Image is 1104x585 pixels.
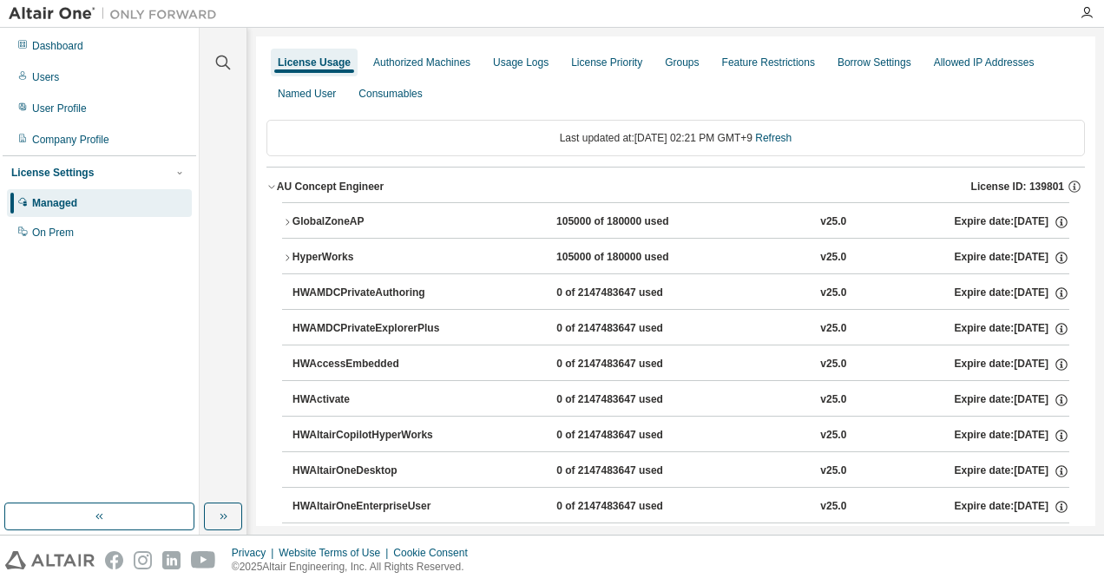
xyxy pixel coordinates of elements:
[292,321,449,337] div: HWAMDCPrivateExplorerPlus
[820,357,846,372] div: v25.0
[292,428,449,444] div: HWAltairCopilotHyperWorks
[838,56,911,69] div: Borrow Settings
[393,546,477,560] div: Cookie Consent
[32,70,59,84] div: Users
[292,452,1069,490] button: HWAltairOneDesktop0 of 2147483647 usedv25.0Expire date:[DATE]
[358,87,422,101] div: Consumables
[493,56,549,69] div: Usage Logs
[820,321,846,337] div: v25.0
[820,250,846,266] div: v25.0
[556,499,713,515] div: 0 of 2147483647 used
[556,357,713,372] div: 0 of 2147483647 used
[722,56,815,69] div: Feature Restrictions
[556,321,713,337] div: 0 of 2147483647 used
[665,56,699,69] div: Groups
[820,214,846,230] div: v25.0
[278,56,351,69] div: License Usage
[820,463,846,479] div: v25.0
[820,428,846,444] div: v25.0
[820,392,846,408] div: v25.0
[232,546,279,560] div: Privacy
[279,546,393,560] div: Website Terms of Use
[292,417,1069,455] button: HWAltairCopilotHyperWorks0 of 2147483647 usedv25.0Expire date:[DATE]
[32,133,109,147] div: Company Profile
[292,392,449,408] div: HWActivate
[105,551,123,569] img: facebook.svg
[191,551,216,569] img: youtube.svg
[292,345,1069,384] button: HWAccessEmbedded0 of 2147483647 usedv25.0Expire date:[DATE]
[955,463,1069,479] div: Expire date: [DATE]
[954,250,1068,266] div: Expire date: [DATE]
[820,286,846,301] div: v25.0
[292,381,1069,419] button: HWActivate0 of 2147483647 usedv25.0Expire date:[DATE]
[556,286,713,301] div: 0 of 2147483647 used
[292,463,449,479] div: HWAltairOneDesktop
[292,357,449,372] div: HWAccessEmbedded
[32,39,83,53] div: Dashboard
[755,132,792,144] a: Refresh
[292,310,1069,348] button: HWAMDCPrivateExplorerPlus0 of 2147483647 usedv25.0Expire date:[DATE]
[934,56,1035,69] div: Allowed IP Addresses
[32,226,74,240] div: On Prem
[292,250,449,266] div: HyperWorks
[278,87,336,101] div: Named User
[292,274,1069,312] button: HWAMDCPrivateAuthoring0 of 2147483647 usedv25.0Expire date:[DATE]
[556,463,713,479] div: 0 of 2147483647 used
[955,357,1069,372] div: Expire date: [DATE]
[277,180,384,194] div: AU Concept Engineer
[9,5,226,23] img: Altair One
[5,551,95,569] img: altair_logo.svg
[955,321,1069,337] div: Expire date: [DATE]
[955,392,1069,408] div: Expire date: [DATE]
[162,551,181,569] img: linkedin.svg
[556,428,713,444] div: 0 of 2147483647 used
[292,214,449,230] div: GlobalZoneAP
[32,196,77,210] div: Managed
[571,56,642,69] div: License Priority
[11,166,94,180] div: License Settings
[292,499,449,515] div: HWAltairOneEnterpriseUser
[955,499,1069,515] div: Expire date: [DATE]
[954,214,1068,230] div: Expire date: [DATE]
[292,488,1069,526] button: HWAltairOneEnterpriseUser0 of 2147483647 usedv25.0Expire date:[DATE]
[282,239,1069,277] button: HyperWorks105000 of 180000 usedv25.0Expire date:[DATE]
[556,214,713,230] div: 105000 of 180000 used
[955,286,1069,301] div: Expire date: [DATE]
[292,286,449,301] div: HWAMDCPrivateAuthoring
[556,250,713,266] div: 105000 of 180000 used
[232,560,478,575] p: © 2025 Altair Engineering, Inc. All Rights Reserved.
[134,551,152,569] img: instagram.svg
[971,180,1064,194] span: License ID: 139801
[373,56,470,69] div: Authorized Machines
[955,428,1069,444] div: Expire date: [DATE]
[820,499,846,515] div: v25.0
[556,392,713,408] div: 0 of 2147483647 used
[266,120,1085,156] div: Last updated at: [DATE] 02:21 PM GMT+9
[32,102,87,115] div: User Profile
[266,168,1085,206] button: AU Concept EngineerLicense ID: 139801
[282,203,1069,241] button: GlobalZoneAP105000 of 180000 usedv25.0Expire date:[DATE]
